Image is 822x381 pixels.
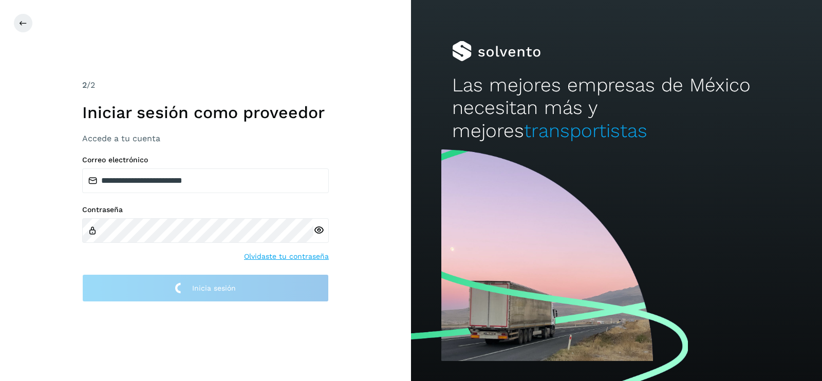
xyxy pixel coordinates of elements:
[192,284,236,292] span: Inicia sesión
[452,74,781,142] h2: Las mejores empresas de México necesitan más y mejores
[244,251,329,262] a: Olvidaste tu contraseña
[82,103,329,122] h1: Iniciar sesión como proveedor
[82,134,329,143] h3: Accede a tu cuenta
[82,274,329,302] button: Inicia sesión
[82,80,87,90] span: 2
[82,205,329,214] label: Contraseña
[82,79,329,91] div: /2
[82,156,329,164] label: Correo electrónico
[524,120,647,142] span: transportistas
